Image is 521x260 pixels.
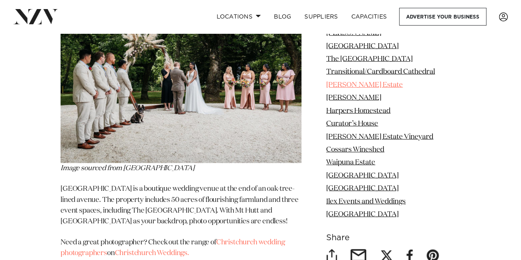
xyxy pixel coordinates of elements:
a: Cossars Wineshed [326,146,384,153]
a: [GEOGRAPHIC_DATA] [326,42,399,49]
span: Image sourced from [GEOGRAPHIC_DATA] [61,165,194,172]
a: The [GEOGRAPHIC_DATA] [326,56,413,63]
h6: Share [326,233,460,242]
a: SUPPLIERS [298,8,344,26]
a: [GEOGRAPHIC_DATA] [326,172,399,179]
p: [GEOGRAPHIC_DATA] is a boutique wedding venue at the end of an oak-tree-lined avenue. The propert... [61,184,301,227]
a: Locations [210,8,267,26]
a: Waipuna Estate [326,159,375,166]
a: Harpers Homestead [326,107,390,114]
a: [PERSON_NAME] [326,30,381,37]
a: [GEOGRAPHIC_DATA] [326,211,399,218]
a: BLOG [267,8,298,26]
a: Advertise your business [399,8,486,26]
span: Need a great photographer? Check out the range of on [61,239,285,257]
a: Curator’s House [326,120,378,127]
a: Capacities [345,8,394,26]
a: [PERSON_NAME] Estate [326,82,403,89]
a: Transitional/Cardboard Cathedral [326,68,435,75]
a: Christchurch Weddings. [114,250,189,257]
a: [PERSON_NAME] [326,94,381,101]
a: [GEOGRAPHIC_DATA] [326,185,399,192]
a: Ilex Events and Weddings [326,198,406,205]
a: [PERSON_NAME] Estate Vineyard [326,133,433,140]
img: nzv-logo.png [13,9,58,24]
